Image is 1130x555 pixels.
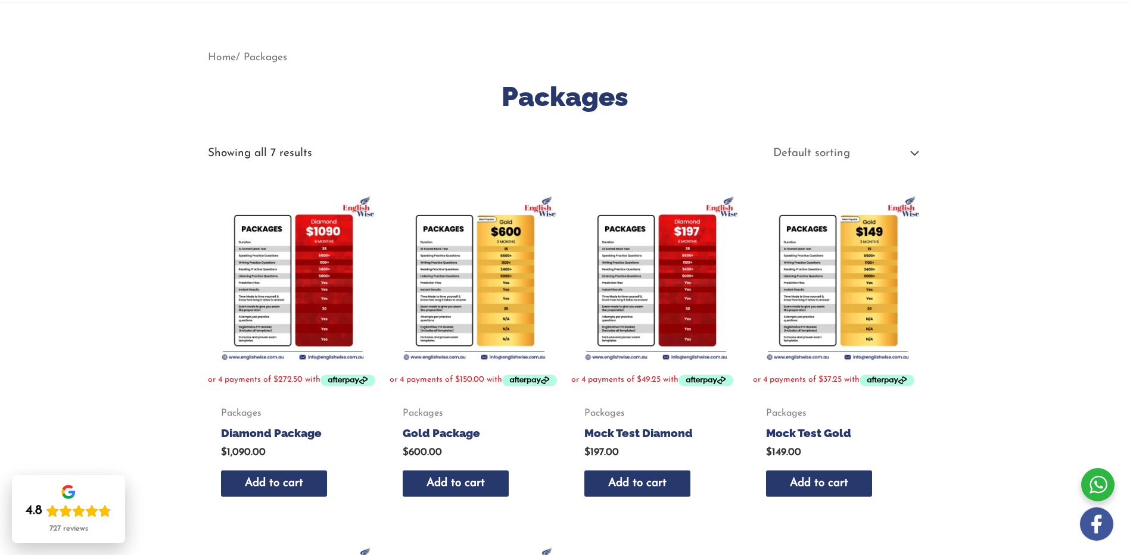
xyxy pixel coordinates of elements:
[571,193,741,363] img: Mock Test Diamond
[403,470,509,497] a: Add to cart: “Gold Package”
[208,48,923,67] nav: Breadcrumb
[403,426,545,441] h2: Gold Package
[764,142,922,165] select: Shop order
[766,426,908,446] a: Mock Test Gold
[766,426,908,441] h2: Mock Test Gold
[208,193,378,363] img: Diamond Package
[208,148,312,159] p: Showing all 7 results
[221,407,363,420] span: Packages
[584,470,690,497] a: Add to cart: “Mock Test Diamond”
[221,426,363,446] a: Diamond Package
[584,447,619,457] bdi: 197.00
[49,524,88,534] div: 727 reviews
[403,447,409,457] span: $
[403,407,545,420] span: Packages
[208,52,236,63] a: Home
[766,470,872,497] a: Add to cart: “Mock Test Gold”
[766,447,772,457] span: $
[221,447,227,457] span: $
[753,193,923,363] img: Mock Test Gold
[584,407,727,420] span: Packages
[221,426,363,441] h2: Diamond Package
[26,503,111,519] div: Rating: 4.8 out of 5
[766,447,801,457] bdi: 149.00
[584,426,727,441] h2: Mock Test Diamond
[221,470,327,497] a: Add to cart: “Diamond Package”
[584,426,727,446] a: Mock Test Diamond
[26,503,42,519] div: 4.8
[584,447,590,457] span: $
[208,78,923,116] h1: Packages
[403,447,442,457] bdi: 600.00
[1080,507,1113,541] img: white-facebook.png
[221,447,266,457] bdi: 1,090.00
[766,407,908,420] span: Packages
[403,426,545,446] a: Gold Package
[390,193,559,363] img: Gold Package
